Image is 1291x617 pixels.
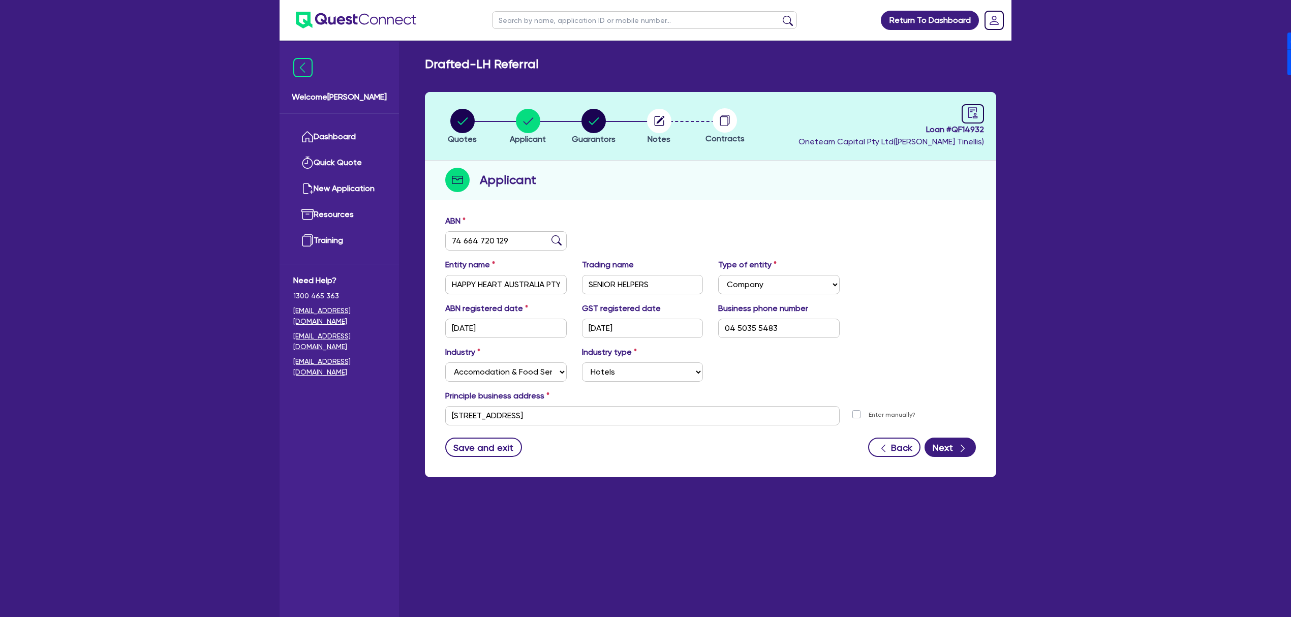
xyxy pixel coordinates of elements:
[445,438,522,457] button: Save and exit
[301,208,314,221] img: resources
[648,134,670,144] span: Notes
[572,134,616,144] span: Guarantors
[445,168,470,192] img: step-icon
[445,259,495,271] label: Entity name
[798,124,984,136] span: Loan # QF14932
[296,12,416,28] img: quest-connect-logo-blue
[301,157,314,169] img: quick-quote
[582,319,703,338] input: DD / MM / YYYY
[445,346,480,358] label: Industry
[480,171,536,189] h2: Applicant
[448,134,477,144] span: Quotes
[445,319,567,338] input: DD / MM / YYYY
[647,108,672,146] button: Notes
[293,228,385,254] a: Training
[510,134,546,144] span: Applicant
[445,302,528,315] label: ABN registered date
[925,438,976,457] button: Next
[293,331,385,352] a: [EMAIL_ADDRESS][DOMAIN_NAME]
[293,124,385,150] a: Dashboard
[301,182,314,195] img: new-application
[962,104,984,124] a: audit
[798,137,984,146] span: Oneteam Capital Pty Ltd ( [PERSON_NAME] Tinellis )
[967,107,978,118] span: audit
[293,305,385,327] a: [EMAIL_ADDRESS][DOMAIN_NAME]
[492,11,797,29] input: Search by name, application ID or mobile number...
[293,58,313,77] img: icon-menu-close
[582,346,637,358] label: Industry type
[293,150,385,176] a: Quick Quote
[582,259,634,271] label: Trading name
[718,259,777,271] label: Type of entity
[705,134,745,143] span: Contracts
[445,215,466,227] label: ABN
[425,57,539,72] h2: Drafted - LH Referral
[293,356,385,378] a: [EMAIL_ADDRESS][DOMAIN_NAME]
[301,234,314,246] img: training
[981,7,1007,34] a: Dropdown toggle
[293,291,385,301] span: 1300 465 363
[551,235,562,245] img: abn-lookup icon
[293,176,385,202] a: New Application
[869,410,915,420] label: Enter manually?
[571,108,616,146] button: Guarantors
[509,108,546,146] button: Applicant
[293,202,385,228] a: Resources
[868,438,920,457] button: Back
[293,274,385,287] span: Need Help?
[718,302,808,315] label: Business phone number
[582,302,661,315] label: GST registered date
[292,91,387,103] span: Welcome [PERSON_NAME]
[881,11,979,30] a: Return To Dashboard
[447,108,477,146] button: Quotes
[445,390,549,402] label: Principle business address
